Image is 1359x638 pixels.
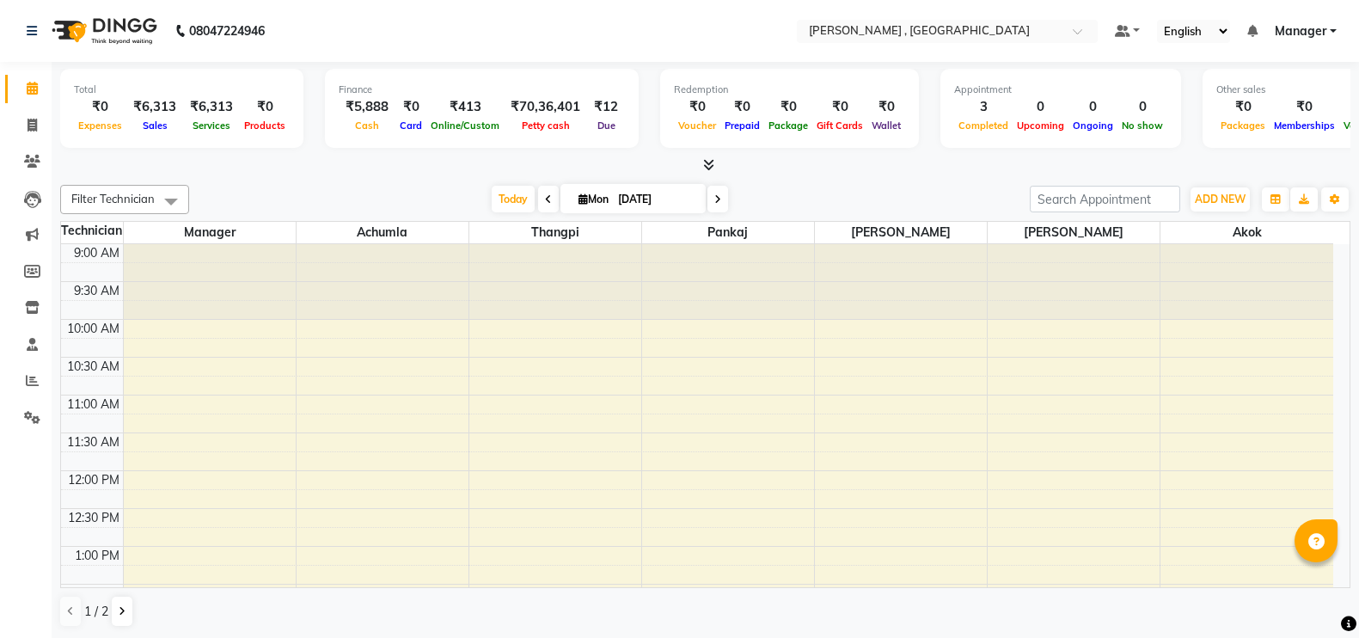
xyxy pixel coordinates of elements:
span: Sales [138,120,172,132]
div: ₹0 [395,97,426,117]
span: Expenses [74,120,126,132]
div: Technician [61,222,123,240]
span: Thangpi [469,222,641,243]
span: Cash [351,120,383,132]
span: Packages [1216,120,1270,132]
span: Manager [124,222,296,243]
div: ₹0 [1216,97,1270,117]
input: Search Appointment [1030,186,1180,212]
div: 1:00 PM [71,547,123,565]
div: 10:00 AM [64,320,123,338]
span: Package [764,120,812,132]
span: Completed [954,120,1013,132]
div: ₹413 [426,97,504,117]
span: Prepaid [720,120,764,132]
img: logo [44,7,162,55]
div: 0 [1013,97,1068,117]
span: 1 / 2 [84,603,108,621]
span: Services [188,120,235,132]
div: ₹12 [587,97,625,117]
span: [PERSON_NAME] [988,222,1160,243]
input: 2025-09-01 [613,187,699,212]
div: ₹0 [674,97,720,117]
div: ₹6,313 [183,97,240,117]
span: Due [593,120,620,132]
span: ADD NEW [1195,193,1246,206]
button: ADD NEW [1191,187,1250,212]
span: Manager [1275,22,1326,40]
div: 11:00 AM [64,396,123,414]
div: 11:30 AM [64,433,123,451]
div: 3 [954,97,1013,117]
div: 1:30 PM [71,585,123,603]
span: [PERSON_NAME] [815,222,987,243]
span: Filter Technician [71,192,155,206]
span: Products [240,120,290,132]
span: Today [492,186,535,212]
div: ₹70,36,401 [504,97,587,117]
span: Voucher [674,120,720,132]
div: 9:00 AM [70,244,123,262]
div: 9:30 AM [70,282,123,300]
span: Card [395,120,426,132]
div: Appointment [954,83,1167,97]
span: Online/Custom [426,120,504,132]
span: Petty cash [517,120,574,132]
div: 0 [1068,97,1117,117]
span: Gift Cards [812,120,867,132]
div: Total [74,83,290,97]
div: ₹0 [74,97,126,117]
div: ₹0 [720,97,764,117]
span: Mon [574,193,613,206]
div: ₹0 [1270,97,1339,117]
div: 12:00 PM [64,471,123,489]
iframe: chat widget [1287,569,1342,621]
div: ₹6,313 [126,97,183,117]
div: Finance [339,83,625,97]
div: 0 [1117,97,1167,117]
div: 12:30 PM [64,509,123,527]
span: Ongoing [1068,120,1117,132]
span: Wallet [867,120,905,132]
div: 10:30 AM [64,358,123,376]
b: 08047224946 [189,7,265,55]
span: Pankaj [642,222,814,243]
div: ₹0 [240,97,290,117]
span: Akok [1160,222,1333,243]
span: Achumla [297,222,468,243]
div: ₹0 [764,97,812,117]
div: ₹0 [867,97,905,117]
span: Memberships [1270,120,1339,132]
span: No show [1117,120,1167,132]
div: ₹0 [812,97,867,117]
div: ₹5,888 [339,97,395,117]
div: Redemption [674,83,905,97]
span: Upcoming [1013,120,1068,132]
